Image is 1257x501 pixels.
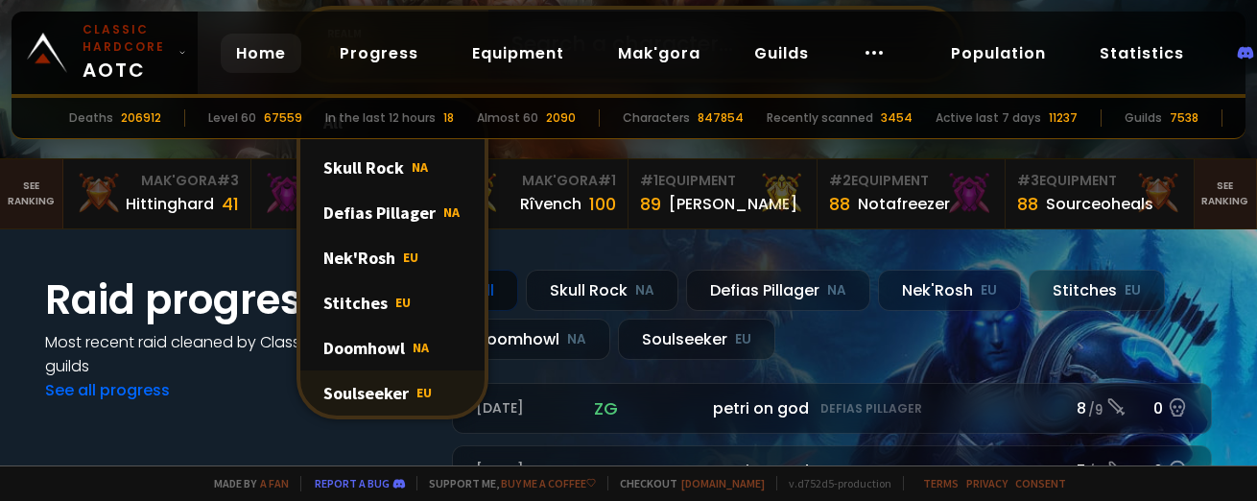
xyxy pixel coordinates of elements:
div: 7538 [1170,109,1198,127]
small: NA [635,281,654,300]
span: # 1 [598,171,616,190]
div: Hittinghard [126,192,214,216]
a: #3Equipment88Sourceoheals [1006,159,1195,228]
div: 3454 [881,109,913,127]
div: Almost 60 [477,109,538,127]
span: NA [412,158,428,176]
div: Mak'Gora [75,171,240,191]
a: Consent [1015,476,1066,490]
div: Stitches [1029,270,1165,311]
span: Checkout [607,476,765,490]
span: EU [395,294,411,311]
a: Statistics [1084,34,1199,73]
a: Home [221,34,301,73]
div: Doomhowl [452,319,610,360]
div: [PERSON_NAME] [669,192,797,216]
a: a fan [260,476,289,490]
small: Classic Hardcore [83,21,171,56]
a: Classic HardcoreAOTC [12,12,198,94]
a: #2Equipment88Notafreezer [818,159,1007,228]
a: Buy me a coffee [501,476,596,490]
span: # 1 [640,171,658,190]
div: Defias Pillager [686,270,870,311]
div: Skull Rock [300,145,485,190]
div: 18 [443,109,454,127]
a: #1Equipment89[PERSON_NAME] [628,159,818,228]
div: 206912 [121,109,161,127]
small: NA [567,330,586,349]
div: Active last 7 days [936,109,1041,127]
a: [DATE]zgpetri on godDefias Pillager8 /90 [452,383,1212,434]
div: Soulseeker [618,319,775,360]
a: Privacy [966,476,1008,490]
span: NA [413,339,429,356]
a: [DOMAIN_NAME] [681,476,765,490]
a: Report a bug [315,476,390,490]
span: AOTC [83,21,171,84]
div: Nek'Rosh [878,270,1021,311]
div: 2090 [546,109,576,127]
input: Search a character... [500,10,937,79]
span: Made by [202,476,289,490]
span: NA [443,203,460,221]
small: EU [981,281,997,300]
div: 88 [1017,191,1038,217]
div: Nek'Rosh [300,235,485,280]
a: Mak'Gora#3Hittinghard41 [63,159,252,228]
a: Terms [923,476,959,490]
small: EU [735,330,751,349]
span: # 2 [829,171,851,190]
a: Equipment [457,34,580,73]
span: Support me, [416,476,596,490]
a: Guilds [739,34,824,73]
div: Recently scanned [767,109,873,127]
div: 847854 [698,109,744,127]
div: Characters [623,109,690,127]
div: 100 [589,191,616,217]
a: [DATE]roaqpetri on godDefias Pillager5 /60 [452,445,1212,496]
small: NA [827,281,846,300]
div: Defias Pillager [300,190,485,235]
small: EU [1125,281,1141,300]
h1: Raid progress [45,270,429,330]
div: Notafreezer [858,192,950,216]
span: v. d752d5 - production [776,476,891,490]
div: Sourceoheals [1046,192,1153,216]
a: Mak'Gora#2Rivench100 [251,159,440,228]
span: EU [416,384,432,401]
div: In the last 12 hours [325,109,436,127]
h4: Most recent raid cleaned by Classic Hardcore guilds [45,330,429,378]
div: 11237 [1049,109,1078,127]
div: Soulseeker [300,370,485,416]
a: Progress [324,34,434,73]
a: Population [936,34,1061,73]
a: Mak'gora [603,34,716,73]
div: Mak'Gora [452,171,617,191]
div: 67559 [264,109,302,127]
span: # 3 [1017,171,1039,190]
a: Mak'Gora#1Rîvench100 [440,159,629,228]
span: EU [403,249,418,266]
div: 89 [640,191,661,217]
div: Stitches [300,280,485,325]
div: Rîvench [520,192,581,216]
div: Guilds [1125,109,1162,127]
div: Skull Rock [526,270,678,311]
div: Equipment [829,171,994,191]
div: 41 [222,191,239,217]
div: Doomhowl [300,325,485,370]
span: # 3 [217,171,239,190]
div: 88 [829,191,850,217]
a: See all progress [45,379,170,401]
div: Equipment [1017,171,1182,191]
div: Level 60 [208,109,256,127]
div: Deaths [69,109,113,127]
div: Equipment [640,171,805,191]
div: Mak'Gora [263,171,428,191]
